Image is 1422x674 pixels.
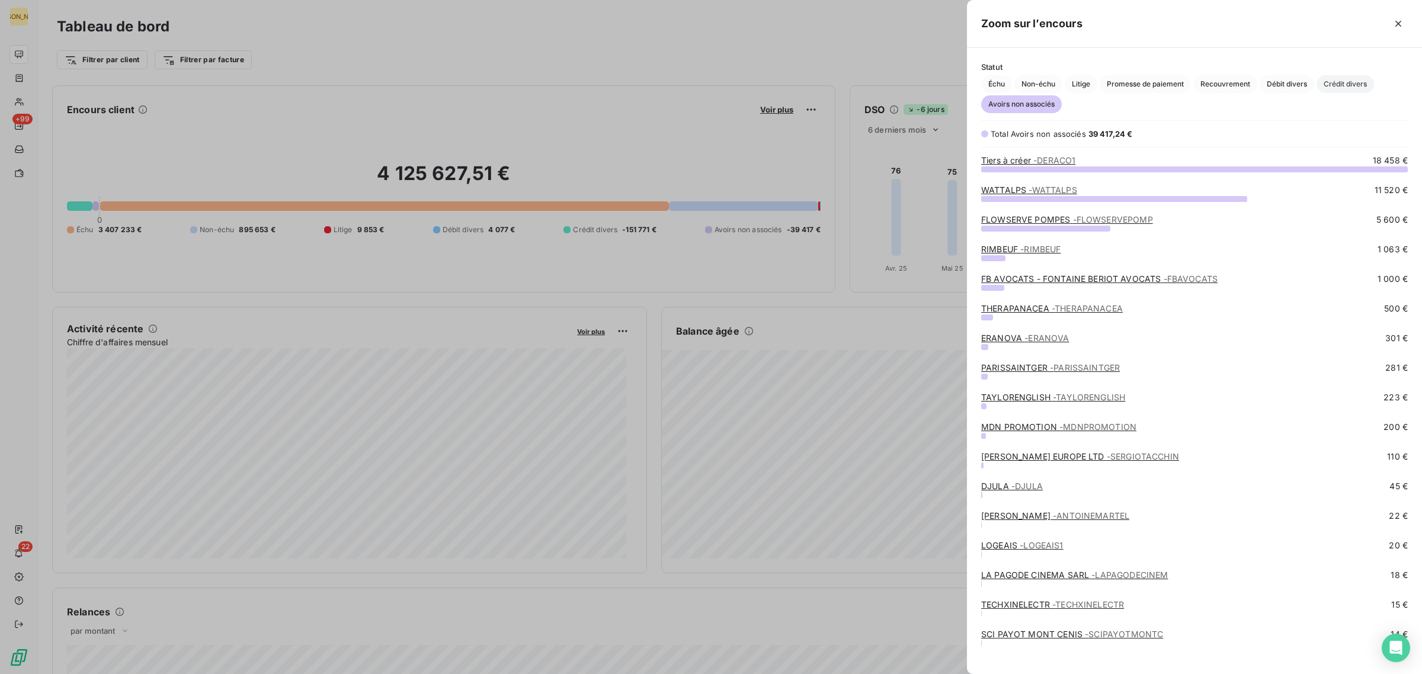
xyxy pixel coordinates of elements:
span: - MDNPROMOTION [1059,422,1136,432]
a: WATTALPS [981,185,1077,195]
span: Statut [981,62,1408,72]
a: LOGEAIS [981,540,1064,550]
span: - THERAPANACEA [1052,303,1123,313]
span: 18 € [1391,569,1408,581]
a: Tiers à créer [981,155,1075,165]
span: - TAYLORENGLISH [1053,392,1125,402]
span: 14 € [1391,628,1408,640]
span: 45 € [1389,480,1408,492]
a: RIMBEUF [981,244,1061,254]
span: - FLOWSERVEPOMP [1073,214,1153,224]
span: - FBAVOCATS [1164,274,1218,284]
span: 223 € [1383,391,1408,403]
span: - TECHXINELECTR [1052,599,1124,609]
h5: Zoom sur l’encours [981,15,1082,32]
span: 500 € [1384,303,1408,314]
button: Promesse de paiement [1100,75,1191,93]
a: PARISSAINTGER [981,362,1120,373]
a: LA PAGODE CINEMA SARL [981,570,1168,580]
span: - LAPAGODECINEM [1091,570,1168,580]
a: [PERSON_NAME] EUROPE LTD [981,451,1179,461]
span: - WATTALPS [1029,185,1077,195]
button: Litige [1065,75,1097,93]
span: 1 063 € [1378,243,1408,255]
span: - ERANOVA [1024,333,1069,343]
a: FLOWSERVE POMPES [981,214,1153,224]
span: 110 € [1387,451,1408,463]
span: - DERACO1 [1033,155,1075,165]
a: FB AVOCATS - FONTAINE BERIOT AVOCATS [981,274,1218,284]
a: MDN PROMOTION [981,422,1136,432]
span: 281 € [1385,362,1408,374]
button: Échu [981,75,1012,93]
a: TAYLORENGLISH [981,392,1125,402]
span: 1 000 € [1378,273,1408,285]
span: 301 € [1385,332,1408,344]
span: 20 € [1389,540,1408,551]
a: ERANOVA [981,333,1069,343]
button: Recouvrement [1193,75,1257,93]
div: Open Intercom Messenger [1382,634,1410,662]
span: 5 600 € [1376,214,1408,226]
button: Crédit divers [1317,75,1374,93]
span: - HARNESS [1023,659,1066,669]
a: DJULA [981,481,1043,491]
span: 39 417,24 € [1088,129,1133,139]
span: 11 520 € [1375,184,1408,196]
span: 18 458 € [1373,155,1408,166]
span: - SCIPAYOTMONTC [1085,629,1163,639]
a: HARNESS [981,659,1066,669]
button: Débit divers [1260,75,1314,93]
span: - PARISSAINTGER [1050,362,1120,373]
div: grid [967,155,1422,660]
a: SCI PAYOT MONT CENIS [981,629,1163,639]
button: Avoirs non associés [981,95,1062,113]
span: 22 € [1389,510,1408,522]
span: Total Avoirs non associés [991,129,1086,139]
a: THERAPANACEA [981,303,1123,313]
a: TECHXINELECTR [981,599,1124,609]
span: - DJULA [1011,481,1043,491]
span: - ANTOINEMARTEL [1053,511,1129,521]
span: 200 € [1383,421,1408,433]
span: - SERGIOTACCHIN [1107,451,1179,461]
span: 15 € [1391,599,1408,611]
button: Non-échu [1014,75,1062,93]
a: [PERSON_NAME] [981,511,1129,521]
span: - LOGEAIS1 [1020,540,1063,550]
span: - RIMBEUF [1020,244,1061,254]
